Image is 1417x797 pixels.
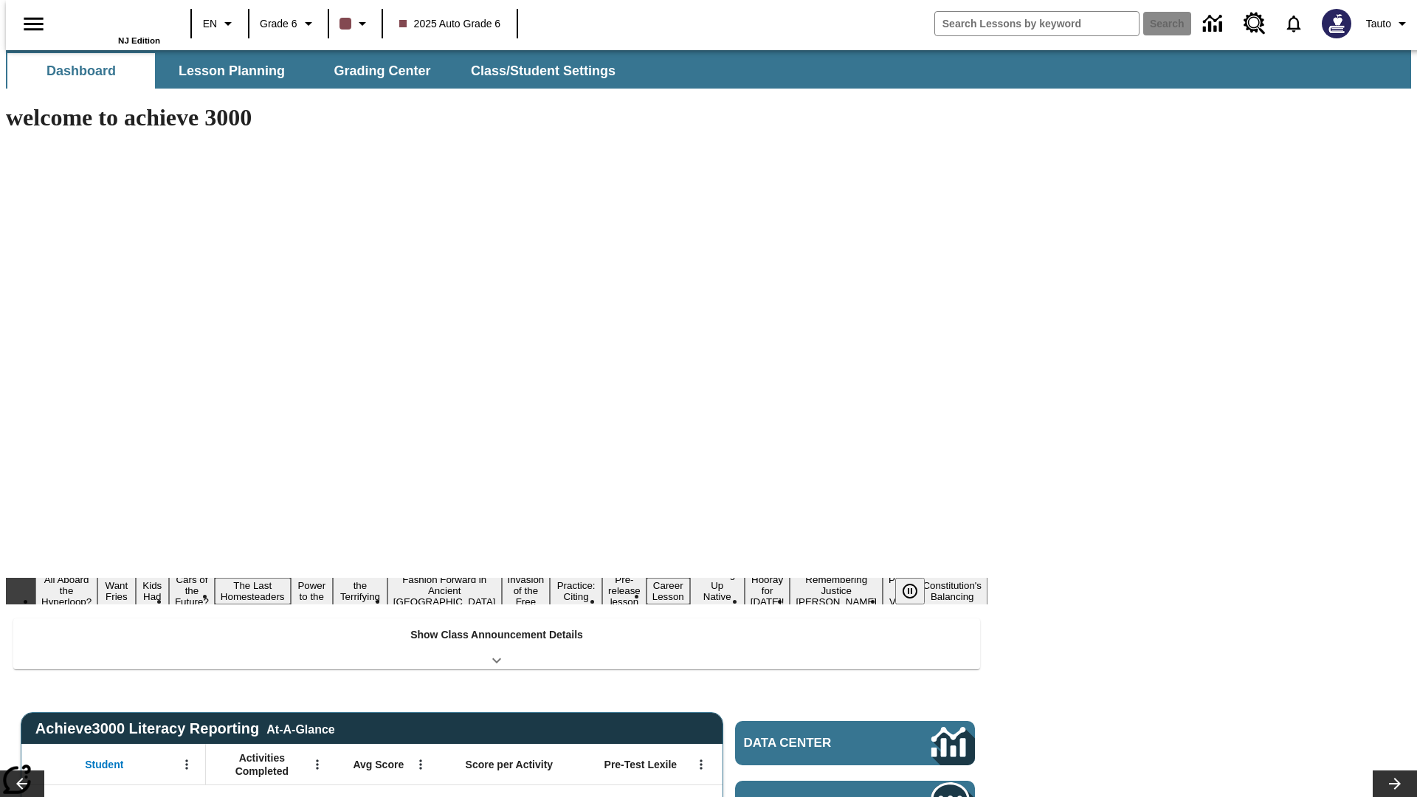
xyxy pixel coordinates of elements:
button: Slide 16 Point of View [883,572,917,610]
button: Slide 12 Career Lesson [647,578,690,604]
img: Avatar [1322,9,1351,38]
button: Pause [895,578,925,604]
span: NJ Edition [118,36,160,45]
button: Slide 5 The Last Homesteaders [215,578,291,604]
button: Class color is dark brown. Change class color [334,10,377,37]
button: Slide 15 Remembering Justice O'Connor [790,572,883,610]
button: Class/Student Settings [459,53,627,89]
h1: welcome to achieve 3000 [6,104,987,131]
button: Slide 13 Cooking Up Native Traditions [690,567,745,615]
button: Language: EN, Select a language [196,10,244,37]
button: Slide 4 Cars of the Future? [169,572,215,610]
button: Slide 8 Fashion Forward in Ancient Rome [387,572,502,610]
button: Lesson carousel, Next [1373,770,1417,797]
button: Slide 14 Hooray for Constitution Day! [745,572,790,610]
button: Slide 1 All Aboard the Hyperloop? [35,572,97,610]
span: EN [203,16,217,32]
div: At-A-Glance [266,720,334,736]
a: Data Center [1194,4,1235,44]
span: Student [85,758,123,771]
div: Show Class Announcement Details [13,618,980,669]
button: Slide 9 The Invasion of the Free CD [502,561,551,621]
span: Achieve3000 Literacy Reporting [35,720,335,737]
span: Pre-Test Lexile [604,758,678,771]
div: Pause [895,578,940,604]
button: Slide 7 Attack of the Terrifying Tomatoes [333,567,387,615]
button: Open Menu [410,753,432,776]
span: Dashboard [46,63,116,80]
button: Slide 17 The Constitution's Balancing Act [917,567,987,615]
a: Data Center [735,721,975,765]
div: SubNavbar [6,53,629,89]
button: Open Menu [176,753,198,776]
span: Grade 6 [260,16,297,32]
a: Home [64,7,160,36]
input: search field [935,12,1139,35]
span: Lesson Planning [179,63,285,80]
button: Select a new avatar [1313,4,1360,43]
button: Profile/Settings [1360,10,1417,37]
button: Dashboard [7,53,155,89]
span: Activities Completed [213,751,311,778]
div: Home [64,5,160,45]
button: Slide 2 Do You Want Fries With That? [97,556,135,627]
a: Notifications [1275,4,1313,43]
p: Show Class Announcement Details [410,627,583,643]
button: Grade: Grade 6, Select a grade [254,10,323,37]
div: SubNavbar [6,50,1411,89]
span: Data Center [744,736,882,751]
span: Score per Activity [466,758,554,771]
a: Resource Center, Will open in new tab [1235,4,1275,44]
span: Class/Student Settings [471,63,616,80]
button: Open side menu [12,2,55,46]
span: Tauto [1366,16,1391,32]
button: Grading Center [308,53,456,89]
button: Slide 3 Dirty Jobs Kids Had To Do [136,556,169,627]
span: Grading Center [334,63,430,80]
button: Slide 10 Mixed Practice: Citing Evidence [550,567,602,615]
button: Slide 11 Pre-release lesson [602,572,647,610]
span: 2025 Auto Grade 6 [399,16,501,32]
button: Open Menu [306,753,328,776]
button: Open Menu [690,753,712,776]
button: Lesson Planning [158,53,306,89]
span: Avg Score [353,758,404,771]
button: Slide 6 Solar Power to the People [291,567,334,615]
